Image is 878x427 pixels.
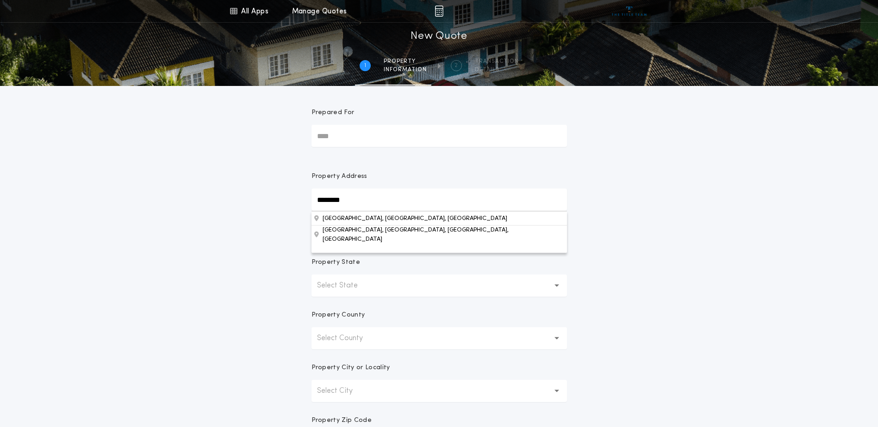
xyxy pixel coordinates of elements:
button: Property Address[GEOGRAPHIC_DATA], [GEOGRAPHIC_DATA], [GEOGRAPHIC_DATA], [GEOGRAPHIC_DATA] [311,211,567,225]
h1: New Quote [411,29,467,44]
button: Select City [311,380,567,402]
h2: 1 [364,62,366,69]
span: information [384,66,427,73]
button: Property Address[GEOGRAPHIC_DATA], [GEOGRAPHIC_DATA], [GEOGRAPHIC_DATA] [311,225,567,244]
h2: 2 [455,62,458,69]
p: Property State [311,258,360,267]
span: Property [384,58,427,65]
input: Prepared For [311,125,567,147]
p: Prepared For [311,108,355,117]
img: img [435,6,443,17]
button: Select State [311,274,567,297]
p: Select County [317,333,378,344]
p: Select State [317,280,373,291]
p: Property Zip Code [311,416,372,425]
span: details [475,66,519,73]
p: Property Address [311,172,567,181]
p: Select City [317,385,367,396]
p: Property City or Locality [311,363,390,372]
span: Transaction [475,58,519,65]
p: Property County [311,311,365,320]
button: Select County [311,327,567,349]
img: vs-icon [612,6,647,16]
